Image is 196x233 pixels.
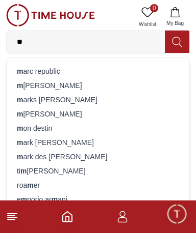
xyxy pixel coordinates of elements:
[10,134,186,155] div: Find your dream watch—experts ready to assist!
[135,4,160,30] a: 0Wishlist
[166,203,188,225] div: Chat Widget
[45,182,168,195] span: Chat with us now
[17,67,23,75] strong: m
[13,178,183,192] div: roa er
[13,93,183,107] div: arks [PERSON_NAME]
[150,4,158,12] span: 0
[17,138,23,147] strong: m
[21,195,27,203] strong: m
[17,110,23,118] strong: m
[11,11,31,31] img: Company logo
[10,168,186,209] div: Chat with us now
[17,81,23,90] strong: m
[27,181,33,189] strong: m
[160,4,190,30] button: My Bag
[20,167,27,175] strong: m
[6,4,95,26] img: ...
[13,150,183,164] div: ark des [PERSON_NAME]
[13,192,183,207] div: e porio ar ani
[10,90,186,129] div: Timehousecompany
[17,96,23,104] strong: m
[17,124,23,132] strong: m
[13,121,183,135] div: on destin
[135,20,160,28] span: Wishlist
[13,78,183,93] div: [PERSON_NAME]
[13,164,183,178] div: ti [PERSON_NAME]
[162,19,188,27] span: My Bag
[52,195,58,203] strong: m
[13,64,183,78] div: arc republic
[165,10,186,31] em: Minimize
[13,107,183,121] div: [PERSON_NAME]
[61,211,73,223] a: Home
[13,135,183,150] div: ark [PERSON_NAME]
[17,153,23,161] strong: m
